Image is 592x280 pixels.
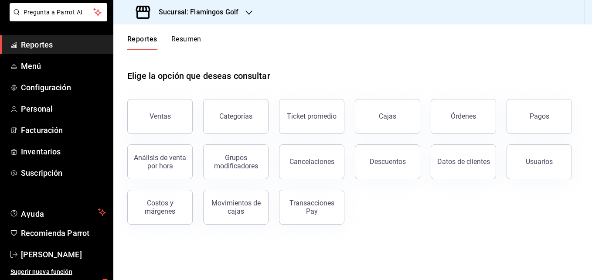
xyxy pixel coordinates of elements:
[21,249,106,260] span: [PERSON_NAME]
[203,144,269,179] button: Grupos modificadores
[150,112,171,120] div: Ventas
[451,112,476,120] div: Órdenes
[287,112,337,120] div: Ticket promedio
[127,144,193,179] button: Análisis de venta por hora
[203,99,269,134] button: Categorías
[209,154,263,170] div: Grupos modificadores
[21,146,106,157] span: Inventarios
[21,103,106,115] span: Personal
[21,124,106,136] span: Facturación
[370,157,406,166] div: Descuentos
[127,35,201,50] div: navigation tabs
[507,99,572,134] button: Pagos
[127,99,193,134] button: Ventas
[133,154,187,170] div: Análisis de venta por hora
[127,190,193,225] button: Costos y márgenes
[530,112,549,120] div: Pagos
[507,144,572,179] button: Usuarios
[209,199,263,215] div: Movimientos de cajas
[526,157,553,166] div: Usuarios
[431,144,496,179] button: Datos de clientes
[21,227,106,239] span: Recomienda Parrot
[437,157,490,166] div: Datos de clientes
[219,112,252,120] div: Categorías
[21,39,106,51] span: Reportes
[279,99,344,134] button: Ticket promedio
[21,207,95,218] span: Ayuda
[21,60,106,72] span: Menú
[279,144,344,179] button: Cancelaciones
[21,167,106,179] span: Suscripción
[355,144,420,179] button: Descuentos
[355,99,420,134] button: Cajas
[289,157,334,166] div: Cancelaciones
[431,99,496,134] button: Órdenes
[152,7,238,17] h3: Sucursal: Flamingos Golf
[133,199,187,215] div: Costos y márgenes
[285,199,339,215] div: Transacciones Pay
[10,267,106,277] span: Sugerir nueva función
[6,14,107,23] a: Pregunta a Parrot AI
[127,69,270,82] h1: Elige la opción que deseas consultar
[24,8,94,17] span: Pregunta a Parrot AI
[203,190,269,225] button: Movimientos de cajas
[127,35,157,50] button: Reportes
[379,112,396,120] div: Cajas
[279,190,344,225] button: Transacciones Pay
[21,82,106,93] span: Configuración
[10,3,107,21] button: Pregunta a Parrot AI
[171,35,201,50] button: Resumen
